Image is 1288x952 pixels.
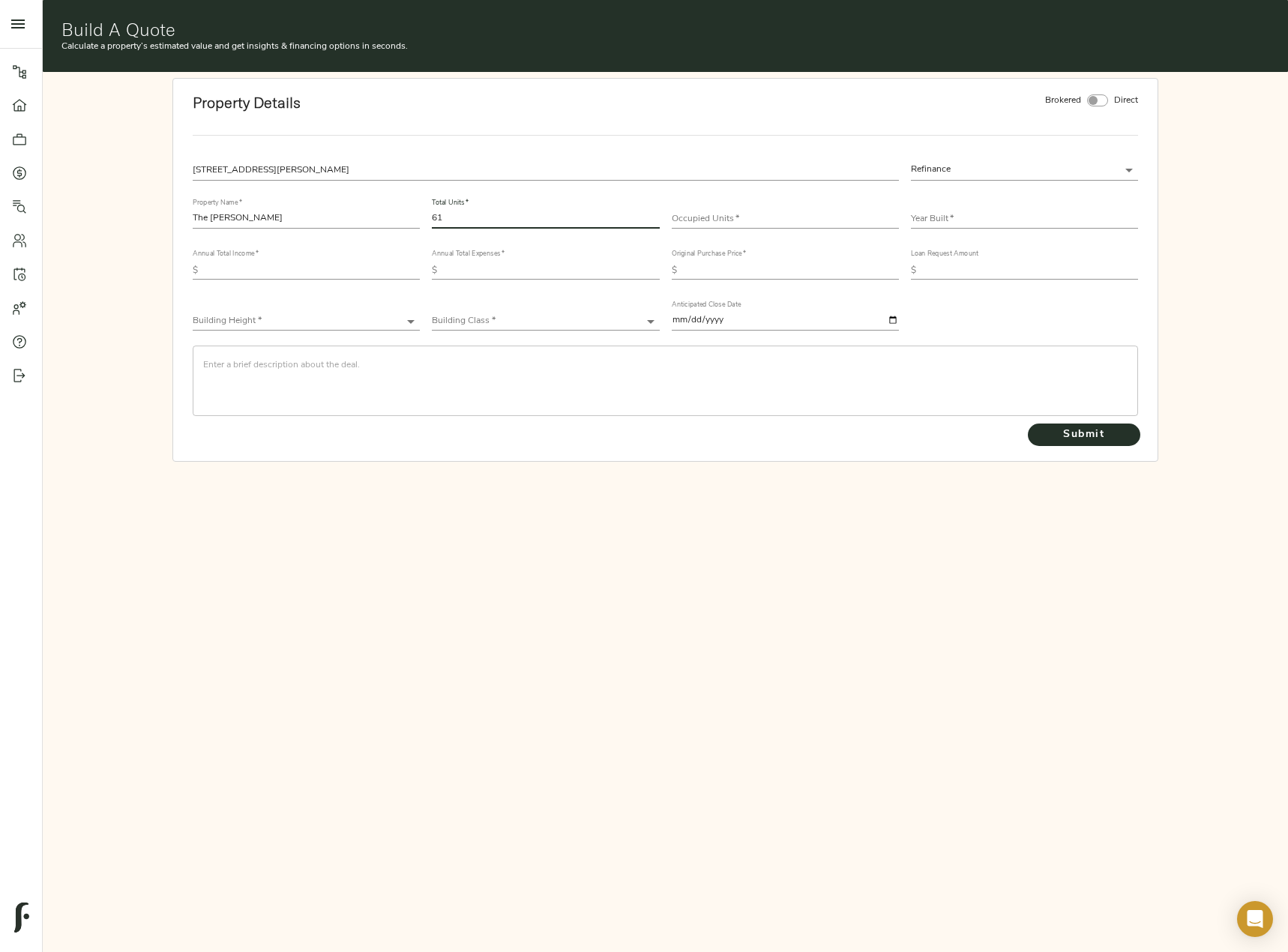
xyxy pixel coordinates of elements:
div: Open Intercom Messenger [1237,901,1273,937]
label: Annual Total Income [193,250,259,257]
p: $ [193,264,198,277]
p: $ [432,264,437,277]
p: $ [911,264,916,277]
label: Total Units [432,199,469,206]
label: Original Purchase Price [672,250,746,257]
div: Refinance [911,160,1138,180]
button: Submit [1028,424,1140,446]
label: Anticipated Close Date [672,302,741,309]
label: Annual Total Expenses [432,250,505,257]
span: Submit [1043,426,1125,445]
label: Property Name [193,199,241,206]
strong: Property Details [193,93,301,112]
div: Direct [1111,91,1141,110]
p: Calculate a property’s estimated value and get insights & financing options in seconds. [61,40,1269,53]
p: $ [672,264,677,277]
input: What's the property's address? [193,160,898,180]
label: Loan Request Amount [911,250,978,257]
div: Brokered [1042,91,1084,110]
h1: Build A Quote [61,19,1269,40]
